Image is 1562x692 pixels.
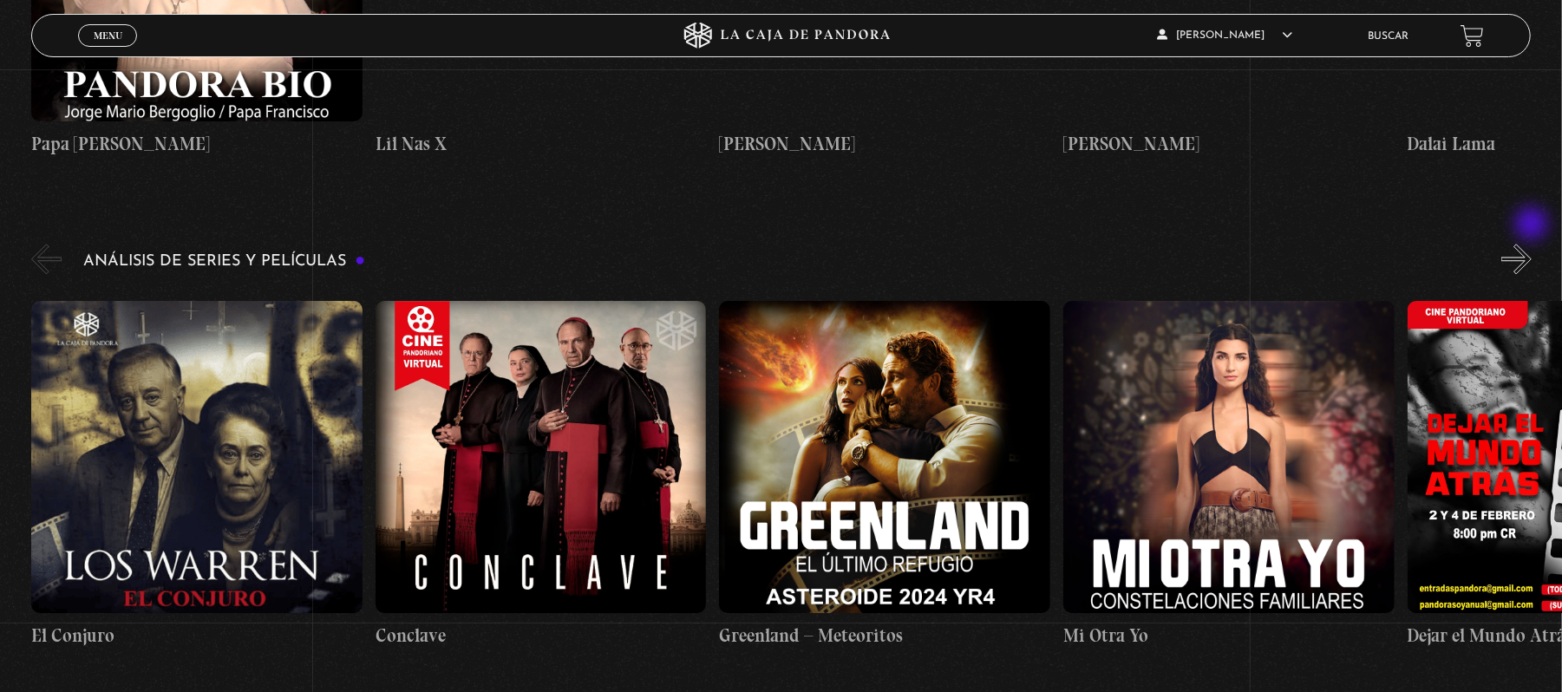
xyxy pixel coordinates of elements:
[31,130,363,158] h4: Papa [PERSON_NAME]
[1461,23,1484,47] a: View your shopping cart
[83,253,365,270] h3: Análisis de series y películas
[94,30,122,41] span: Menu
[31,287,363,663] a: El Conjuro
[1368,31,1408,42] a: Buscar
[719,130,1050,158] h4: [PERSON_NAME]
[376,287,707,663] a: Conclave
[31,622,363,650] h4: El Conjuro
[1063,287,1395,663] a: Mi Otra Yo
[1063,130,1395,158] h4: [PERSON_NAME]
[1063,622,1395,650] h4: Mi Otra Yo
[88,45,128,57] span: Cerrar
[1501,244,1532,274] button: Next
[719,287,1050,663] a: Greenland – Meteoritos
[31,244,62,274] button: Previous
[1157,30,1292,41] span: [PERSON_NAME]
[719,622,1050,650] h4: Greenland – Meteoritos
[376,622,707,650] h4: Conclave
[376,130,707,158] h4: Lil Nas X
